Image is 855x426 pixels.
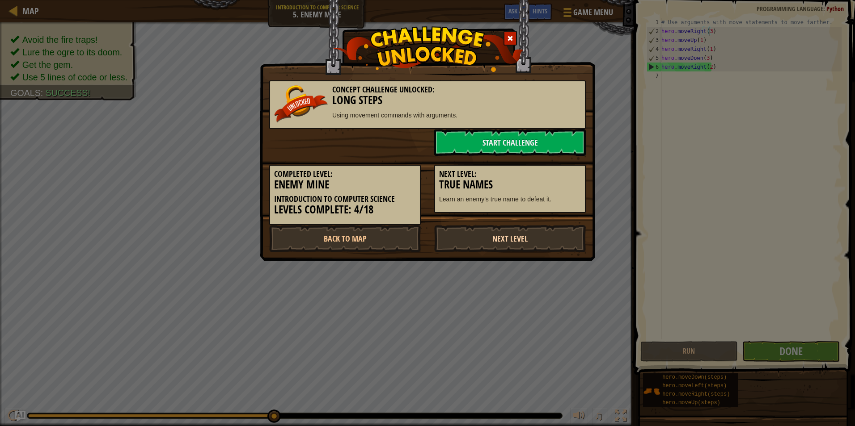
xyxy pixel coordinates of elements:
[434,129,586,156] a: Start Challenge
[274,195,416,204] h5: Introduction to Computer Science
[274,170,416,179] h5: Completed Level:
[439,170,581,179] h5: Next Level:
[274,85,328,123] img: unlocked_banner.png
[434,225,586,252] a: Next Level
[274,111,581,120] p: Using movement commands with arguments.
[439,179,581,191] h3: True Names
[439,195,581,204] p: Learn an enemy's true name to defeat it.
[274,204,416,216] h3: Levels Complete: 4/18
[274,179,416,191] h3: Enemy Mine
[274,94,581,106] h3: Long Steps
[332,84,435,95] span: Concept Challenge Unlocked:
[332,26,524,72] img: challenge_unlocked.png
[269,225,421,252] a: Back to Map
